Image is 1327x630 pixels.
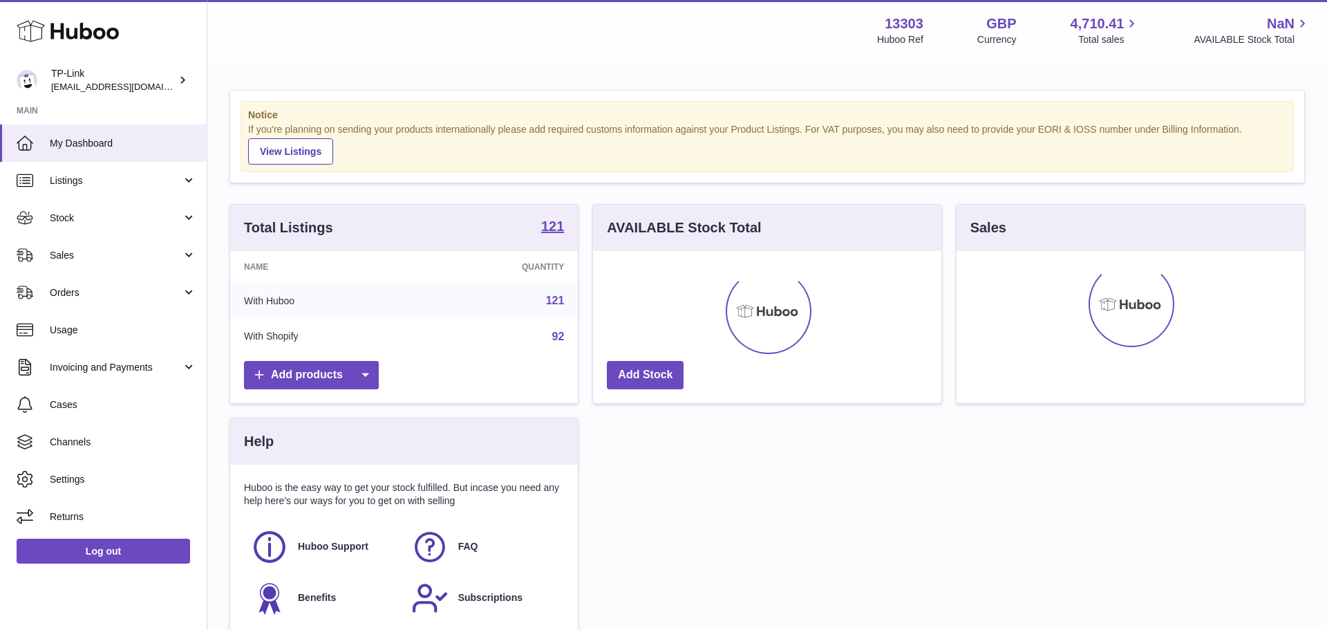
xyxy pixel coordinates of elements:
[51,81,203,92] span: [EMAIL_ADDRESS][DOMAIN_NAME]
[1267,15,1295,33] span: NaN
[1078,33,1140,46] span: Total sales
[244,219,333,237] h3: Total Listings
[230,283,417,319] td: With Huboo
[1194,33,1310,46] span: AVAILABLE Stock Total
[417,251,578,283] th: Quantity
[248,138,333,165] a: View Listings
[411,528,558,566] a: FAQ
[248,109,1286,122] strong: Notice
[298,591,336,604] span: Benefits
[244,432,274,451] h3: Help
[541,219,564,236] a: 121
[977,33,1017,46] div: Currency
[50,398,196,411] span: Cases
[552,331,565,342] a: 92
[244,361,379,389] a: Add products
[50,361,182,374] span: Invoicing and Payments
[411,580,558,617] a: Subscriptions
[458,540,478,553] span: FAQ
[244,481,564,508] p: Huboo is the easy way to get your stock fulfilled. But incase you need any help here's our ways f...
[607,219,761,237] h3: AVAILABLE Stock Total
[1071,15,1140,46] a: 4,710.41 Total sales
[251,528,397,566] a: Huboo Support
[986,15,1016,33] strong: GBP
[50,436,196,449] span: Channels
[17,70,37,91] img: internalAdmin-13303@internal.huboo.com
[546,295,565,306] a: 121
[230,251,417,283] th: Name
[248,123,1286,165] div: If you're planning on sending your products internationally please add required customs informati...
[458,591,523,604] span: Subscriptions
[17,539,190,564] a: Log out
[541,219,564,233] strong: 121
[970,219,1006,237] h3: Sales
[50,212,182,225] span: Stock
[1194,15,1310,46] a: NaN AVAILABLE Stock Total
[50,137,196,150] span: My Dashboard
[607,361,684,389] a: Add Stock
[230,319,417,355] td: With Shopify
[50,473,196,486] span: Settings
[298,540,368,553] span: Huboo Support
[50,174,182,187] span: Listings
[50,286,182,299] span: Orders
[877,33,923,46] div: Huboo Ref
[885,15,923,33] strong: 13303
[51,67,176,93] div: TP-Link
[1071,15,1124,33] span: 4,710.41
[50,324,196,337] span: Usage
[251,580,397,617] a: Benefits
[50,510,196,524] span: Returns
[50,249,182,262] span: Sales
